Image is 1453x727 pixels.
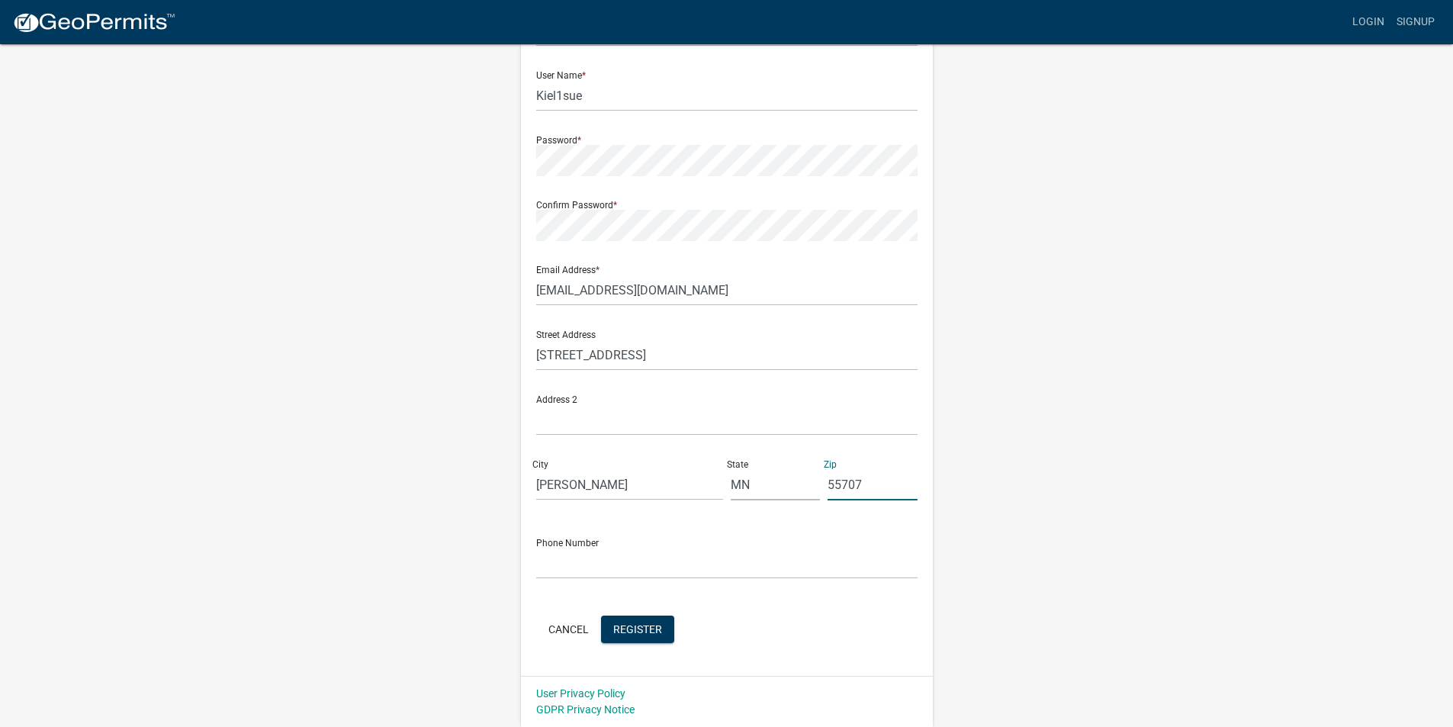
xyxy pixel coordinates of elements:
[536,687,625,700] a: User Privacy Policy
[536,616,601,643] button: Cancel
[1390,8,1441,37] a: Signup
[1346,8,1390,37] a: Login
[613,622,662,635] span: Register
[601,616,674,643] button: Register
[536,703,635,716] a: GDPR Privacy Notice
